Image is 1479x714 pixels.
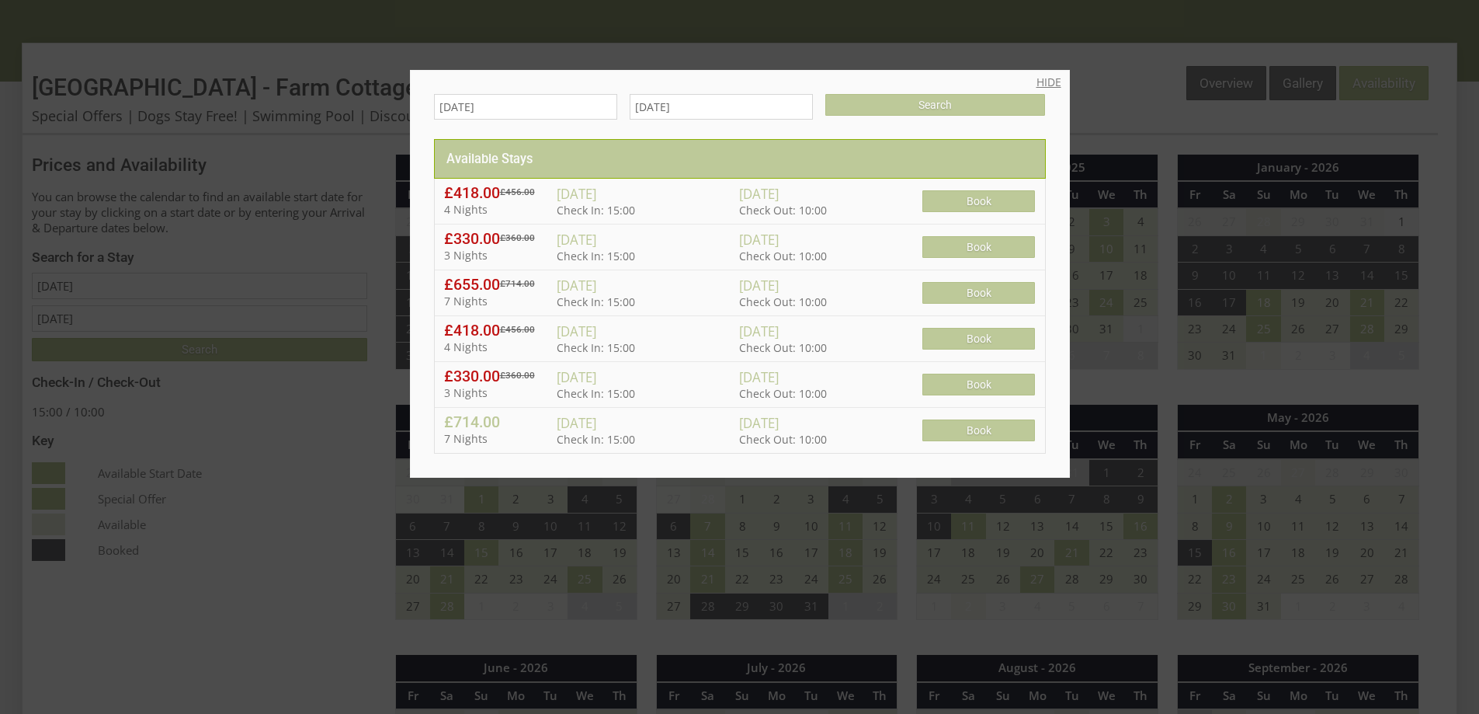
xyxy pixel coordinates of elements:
strike: £714.00 [500,278,535,289]
span: [DATE] [739,277,779,294]
span: Check In: 15:00 [557,249,635,263]
p: 3 Nights [444,385,557,400]
input: Departure Date (Optional) [630,94,813,120]
span: Book [922,236,1035,258]
h4: £330.00 [444,367,557,385]
a: £418.00£456.00 4 Nights [DATE] Check In: 15:00 [DATE] Check Out: 10:00 Book [435,179,1045,225]
span: [DATE] [739,185,779,203]
h4: £418.00 [444,322,557,340]
span: Book [922,374,1035,395]
span: Book [922,420,1035,441]
strike: £360.00 [500,232,535,243]
span: [DATE] [557,231,596,249]
span: Check Out: 10:00 [739,340,827,355]
span: [DATE] [739,414,779,432]
span: Check In: 15:00 [557,294,635,309]
h3: Available Stays [446,152,1033,166]
input: Search [825,94,1046,116]
span: [DATE] [739,322,779,340]
span: [DATE] [557,185,596,203]
p: 4 Nights [444,202,557,217]
h4: £330.00 [444,230,557,248]
p: 7 Nights [444,431,557,446]
span: Check In: 15:00 [557,203,635,218]
a: HIDE [1036,75,1061,89]
strike: £360.00 [500,370,535,381]
strike: £456.00 [500,324,535,335]
span: [DATE] [557,414,596,432]
a: £330.00£360.00 3 Nights [DATE] Check In: 15:00 [DATE] Check Out: 10:00 Book [435,225,1045,270]
input: Arrival Date [434,94,617,120]
span: Check Out: 10:00 [739,249,827,263]
span: Book [922,190,1035,212]
span: Book [922,282,1035,304]
span: Check In: 15:00 [557,340,635,355]
a: £418.00£456.00 4 Nights [DATE] Check In: 15:00 [DATE] Check Out: 10:00 Book [435,316,1045,362]
a: £714.00 7 Nights [DATE] Check In: 15:00 [DATE] Check Out: 10:00 Book [435,408,1045,453]
span: Book [922,328,1035,350]
a: £655.00£714.00 7 Nights [DATE] Check In: 15:00 [DATE] Check Out: 10:00 Book [435,270,1045,316]
span: [DATE] [739,231,779,249]
p: 3 Nights [444,248,557,263]
span: Check Out: 10:00 [739,386,827,401]
p: 7 Nights [444,294,557,308]
p: 4 Nights [444,340,557,354]
a: £330.00£360.00 3 Nights [DATE] Check In: 15:00 [DATE] Check Out: 10:00 Book [435,362,1045,408]
span: [DATE] [739,368,779,386]
strike: £456.00 [500,186,535,197]
span: [DATE] [557,322,596,340]
h4: £655.00 [444,276,557,294]
span: Check Out: 10:00 [739,294,827,309]
span: [DATE] [557,277,596,294]
span: [DATE] [557,368,596,386]
span: Check Out: 10:00 [739,432,827,447]
h4: £714.00 [444,413,557,431]
span: Check In: 15:00 [557,386,635,401]
span: Check Out: 10:00 [739,203,827,218]
h4: £418.00 [444,184,557,202]
span: Check In: 15:00 [557,432,635,447]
